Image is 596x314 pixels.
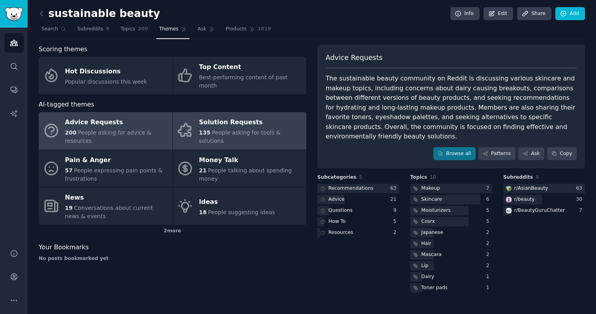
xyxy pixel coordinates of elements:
a: Themes [156,23,189,39]
div: Moisturizers [421,207,450,214]
span: 18 [199,209,206,215]
span: Topics [120,26,135,33]
a: Japanese2 [410,228,492,238]
a: AsianBeautyr/AsianBeauty63 [503,184,585,194]
span: Ask [198,26,206,33]
div: 2 more [39,225,306,237]
a: Top ContentBest-performing content of past month [173,57,307,94]
span: Products [226,26,247,33]
span: Your Bookmarks [39,243,89,252]
a: Patterns [478,147,515,161]
div: 5 [394,218,399,225]
div: 1 [486,284,492,292]
div: 7 [579,207,585,214]
span: People expressing pain points & frustrations [65,167,163,182]
h2: sustainable beauty [39,7,160,20]
a: Resources2 [317,228,399,238]
a: Ideas18People suggesting ideas [173,187,307,225]
a: Solution Requests135People asking for tools & solutions [173,112,307,150]
span: 9 [536,174,539,180]
a: Info [450,7,480,21]
span: Topics [410,174,427,181]
a: Dairy1 [410,272,492,282]
div: 2 [486,262,492,269]
a: Mascara2 [410,250,492,260]
a: beautyr/beauty30 [503,195,585,205]
div: The sustainable beauty community on Reddit is discussing various skincare and makeup topics, incl... [326,74,577,142]
span: Subcategories [317,174,356,181]
span: 10 [430,174,436,180]
a: Skincare6 [410,195,492,205]
a: Edit [484,7,513,21]
a: Cosrx5 [410,217,492,227]
div: 9 [394,207,399,214]
div: 21 [390,196,399,203]
span: Subreddits [503,174,533,181]
button: Copy [547,147,577,161]
div: 1 [486,273,492,280]
div: Hair [421,240,431,247]
a: Add [555,7,585,21]
div: News [65,192,169,204]
div: Japanese [421,229,443,236]
a: Lip2 [410,261,492,271]
img: GummySearch logo [5,7,23,21]
span: Best-performing content of past month [199,74,287,89]
a: Moisturizers5 [410,206,492,216]
a: Advice Requests200People asking for advice & resources [39,112,172,150]
span: 135 [199,129,210,136]
img: AsianBeauty [506,186,512,191]
a: Toner pads1 [410,283,492,293]
div: No posts bookmarked yet [39,255,306,262]
div: r/ beauty [514,196,535,203]
a: Ask [195,23,217,39]
div: Recommendations [328,185,373,192]
div: 2 [486,229,492,236]
img: beauty [506,197,512,202]
a: How To5 [317,217,399,227]
div: 7 [486,185,492,192]
a: Recommendations63 [317,184,399,194]
img: BeautyGuruChatter [506,208,512,213]
div: Skincare [421,196,442,203]
div: Questions [328,207,352,214]
span: People asking for advice & resources [65,129,152,144]
div: 2 [394,229,399,236]
div: 30 [576,196,585,203]
a: Pain & Anger57People expressing pain points & frustrations [39,150,172,187]
div: 63 [576,185,585,192]
div: Toner pads [421,284,448,292]
a: Ask [518,147,544,161]
span: 21 [199,167,206,174]
div: Advice Requests [65,116,169,129]
div: 2 [486,251,492,258]
div: 5 [486,207,492,214]
div: Pain & Anger [65,154,169,166]
div: Advice [328,196,345,203]
span: Search [41,26,58,33]
div: Mascara [421,251,441,258]
div: Dairy [421,273,434,280]
div: r/ BeautyGuruChatter [514,207,565,214]
a: News19Conversations about current news & events [39,187,172,225]
a: Questions9 [317,206,399,216]
div: Ideas [199,196,275,208]
div: Resources [328,229,353,236]
span: Conversations about current news & events [65,205,153,219]
a: Advice21 [317,195,399,205]
a: BeautyGuruChatterr/BeautyGuruChatter7 [503,206,585,216]
div: 2 [486,240,492,247]
a: Money Talk21People talking about spending money [173,150,307,187]
span: 5 [359,174,362,180]
span: 1019 [258,26,271,33]
span: Advice Requests [326,53,382,63]
div: Money Talk [199,154,302,166]
a: Share [517,7,551,21]
a: Hair2 [410,239,492,249]
span: 9 [106,26,110,33]
a: Search [39,23,69,39]
span: People suggesting ideas [208,209,275,215]
div: Lip [421,262,428,269]
div: How To [328,218,346,225]
span: 200 [138,26,148,33]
